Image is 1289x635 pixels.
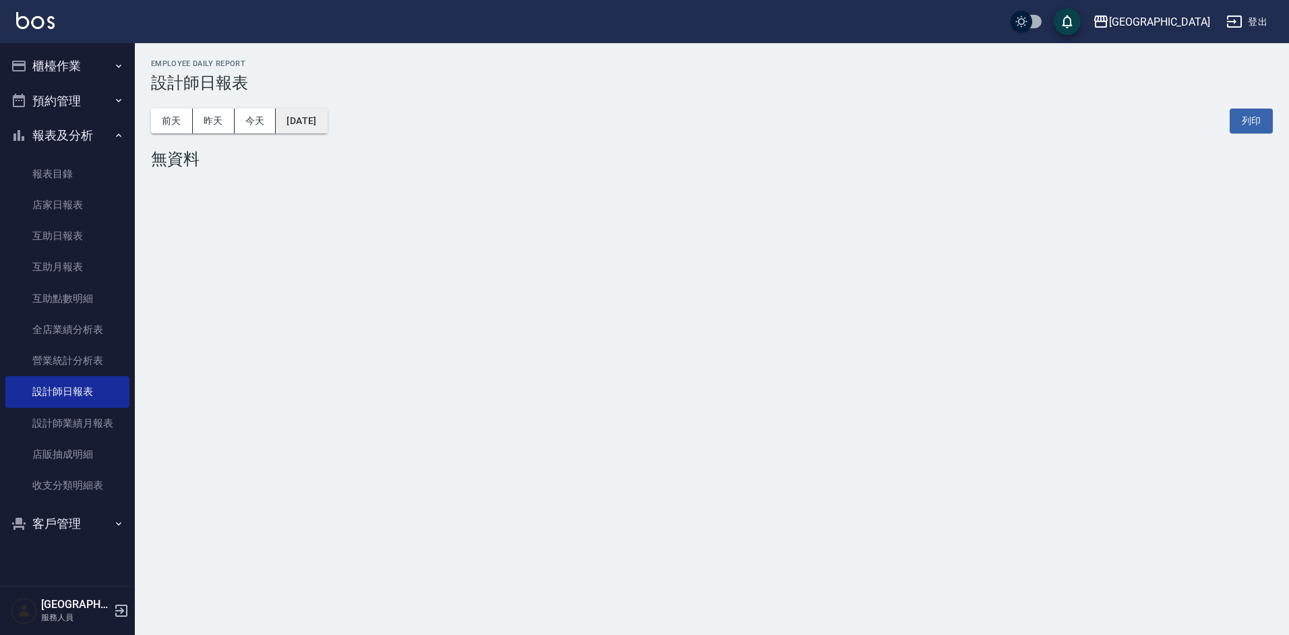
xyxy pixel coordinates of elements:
button: 前天 [151,109,193,133]
a: 店販抽成明細 [5,439,129,470]
img: Logo [16,12,55,29]
button: save [1054,8,1081,35]
button: 登出 [1221,9,1273,34]
a: 互助點數明細 [5,283,129,314]
a: 設計師業績月報表 [5,408,129,439]
a: 報表目錄 [5,158,129,189]
button: 櫃檯作業 [5,49,129,84]
button: 客戶管理 [5,506,129,541]
h2: Employee Daily Report [151,59,1273,68]
a: 收支分類明細表 [5,470,129,501]
a: 店家日報表 [5,189,129,220]
button: 報表及分析 [5,118,129,153]
h3: 設計師日報表 [151,73,1273,92]
button: 今天 [235,109,276,133]
button: 列印 [1230,109,1273,133]
a: 營業統計分析表 [5,345,129,376]
a: 互助日報表 [5,220,129,251]
button: [GEOGRAPHIC_DATA] [1087,8,1216,36]
button: 預約管理 [5,84,129,119]
button: [DATE] [276,109,327,133]
p: 服務人員 [41,611,110,624]
a: 全店業績分析表 [5,314,129,345]
h5: [GEOGRAPHIC_DATA] [41,598,110,611]
div: [GEOGRAPHIC_DATA] [1109,13,1210,30]
a: 互助月報表 [5,251,129,282]
div: 無資料 [151,150,1273,169]
img: Person [11,597,38,624]
button: 昨天 [193,109,235,133]
a: 設計師日報表 [5,376,129,407]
